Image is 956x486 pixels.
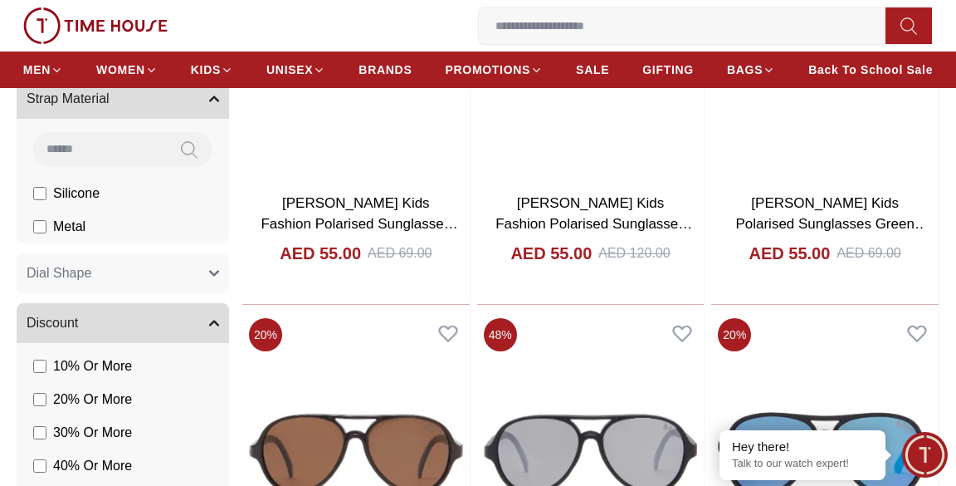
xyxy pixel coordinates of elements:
[53,423,132,443] span: 30 % Or More
[445,61,530,78] span: PROMOTIONS
[53,184,100,204] span: Silicone
[576,55,609,85] a: SALE
[735,195,928,253] a: [PERSON_NAME] Kids Polarised Sunglasses Green Mirror Lens - LCK103C01
[191,61,221,78] span: KIDS
[718,318,751,351] span: 20 %
[249,318,282,351] span: 20 %
[368,243,432,263] div: AED 69.00
[53,217,85,237] span: Metal
[808,55,933,85] a: Back To School Sale
[27,313,78,333] span: Discount
[836,243,900,263] div: AED 69.00
[598,243,670,263] div: AED 120.00
[33,187,46,200] input: Silicone
[727,55,775,85] a: BAGS
[358,61,412,78] span: BRANDS
[96,55,158,85] a: WOMEN
[445,55,543,85] a: PROMOTIONS
[266,61,313,78] span: UNISEX
[53,356,132,376] span: 10 % Or More
[33,459,46,473] input: 40% Or More
[280,242,361,265] h4: AED 55.00
[27,89,110,109] span: Strap Material
[17,303,229,343] button: Discount
[484,318,517,351] span: 48 %
[53,456,132,476] span: 40 % Or More
[576,61,609,78] span: SALE
[261,195,457,253] a: [PERSON_NAME] Kids Fashion Polarised Sunglasses Brown Lens - LCK102C02
[642,61,694,78] span: GIFTING
[27,263,91,283] span: Dial Shape
[23,55,63,85] a: MEN
[53,390,132,410] span: 20 % Or More
[642,55,694,85] a: GIFTING
[17,79,229,119] button: Strap Material
[727,61,763,78] span: BAGS
[33,393,46,406] input: 20% Or More
[17,253,229,293] button: Dial Shape
[490,195,692,253] a: [PERSON_NAME] Kids Fashion Polarised Sunglasses Silver Mirror Lens - LCK102C03
[23,7,168,44] img: ...
[749,242,831,265] h4: AED 55.00
[808,61,933,78] span: Back To School Sale
[732,457,873,471] p: Talk to our watch expert!
[96,61,145,78] span: WOMEN
[732,439,873,455] div: Hey there!
[33,220,46,233] input: Metal
[266,55,325,85] a: UNISEX
[510,242,592,265] h4: AED 55.00
[902,432,948,478] div: Chat Widget
[23,61,51,78] span: MEN
[33,426,46,439] input: 30% Or More
[191,55,233,85] a: KIDS
[33,360,46,373] input: 10% Or More
[358,55,412,85] a: BRANDS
